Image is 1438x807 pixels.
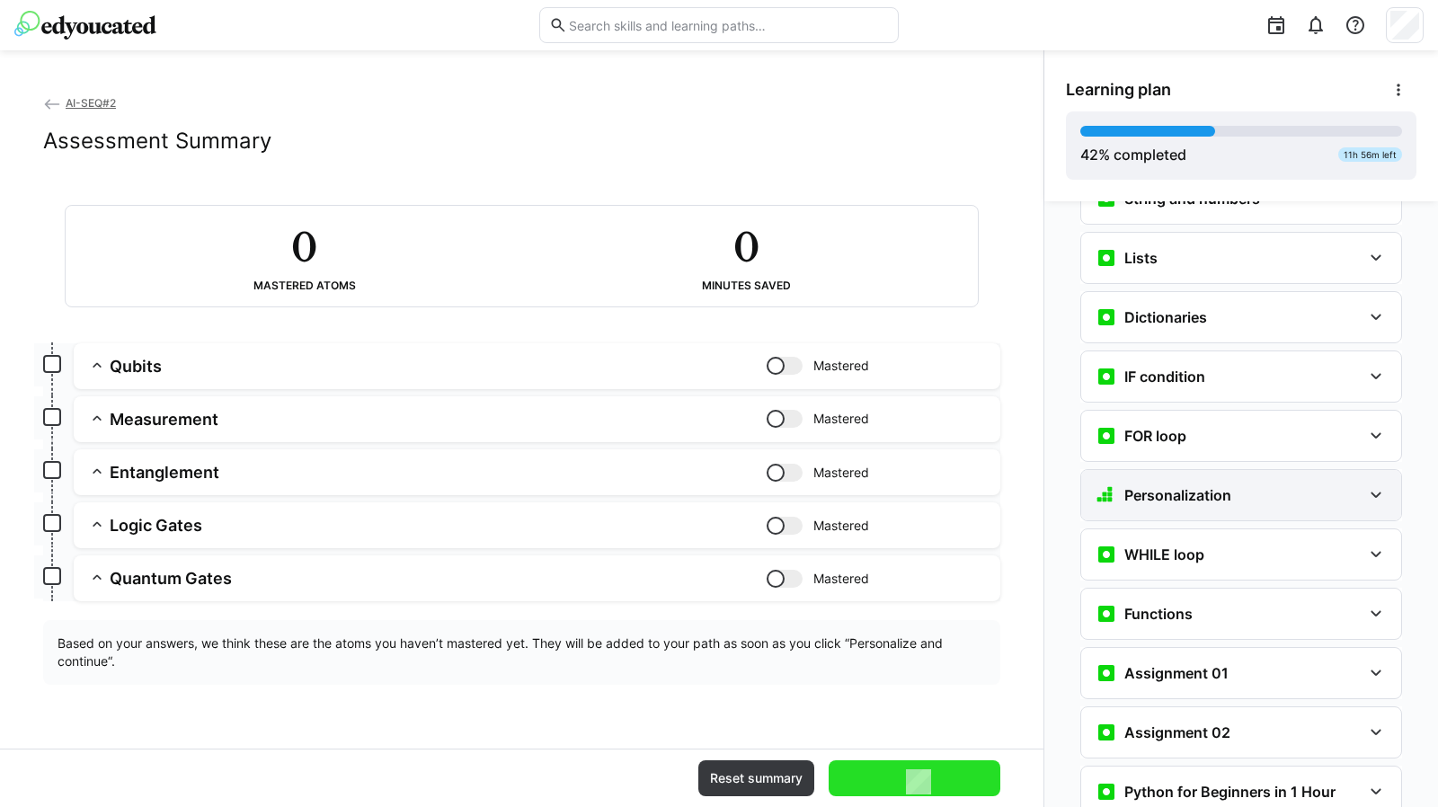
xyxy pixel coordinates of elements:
span: 42 [1080,146,1098,164]
span: Reset summary [707,769,805,787]
h3: Assignment 02 [1124,723,1230,741]
button: Reset summary [698,760,814,796]
div: Mastered atoms [253,279,356,292]
h3: Lists [1124,249,1158,267]
h3: Dictionaries [1124,308,1207,326]
span: Mastered [813,357,869,375]
h3: Functions [1124,605,1193,623]
div: % completed [1080,144,1186,165]
span: Mastered [813,410,869,428]
div: Minutes saved [702,279,791,292]
h3: IF condition [1124,368,1205,386]
h2: 0 [291,220,316,272]
h3: Assignment 01 [1124,664,1229,682]
h3: WHILE loop [1124,545,1204,563]
h3: Quantum Gates [110,568,767,589]
h3: Entanglement [110,462,767,483]
h3: Qubits [110,356,767,377]
a: AI-SEQ#2 [43,96,116,110]
span: Learning plan [1066,80,1171,100]
h2: Assessment Summary [43,128,271,155]
h2: 0 [733,220,759,272]
span: Mastered [813,517,869,535]
h3: Python for Beginners in 1 Hour [1124,783,1336,801]
h3: Measurement [110,409,767,430]
input: Search skills and learning paths… [567,17,889,33]
h3: FOR loop [1124,427,1186,445]
h3: Logic Gates [110,515,767,536]
span: Mastered [813,570,869,588]
div: 11h 56m left [1338,147,1402,162]
div: Based on your answers, we think these are the atoms you haven’t mastered yet. They will be added ... [43,620,1000,685]
span: AI-SEQ#2 [66,96,116,110]
span: Mastered [813,464,869,482]
h3: Personalization [1124,486,1231,504]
